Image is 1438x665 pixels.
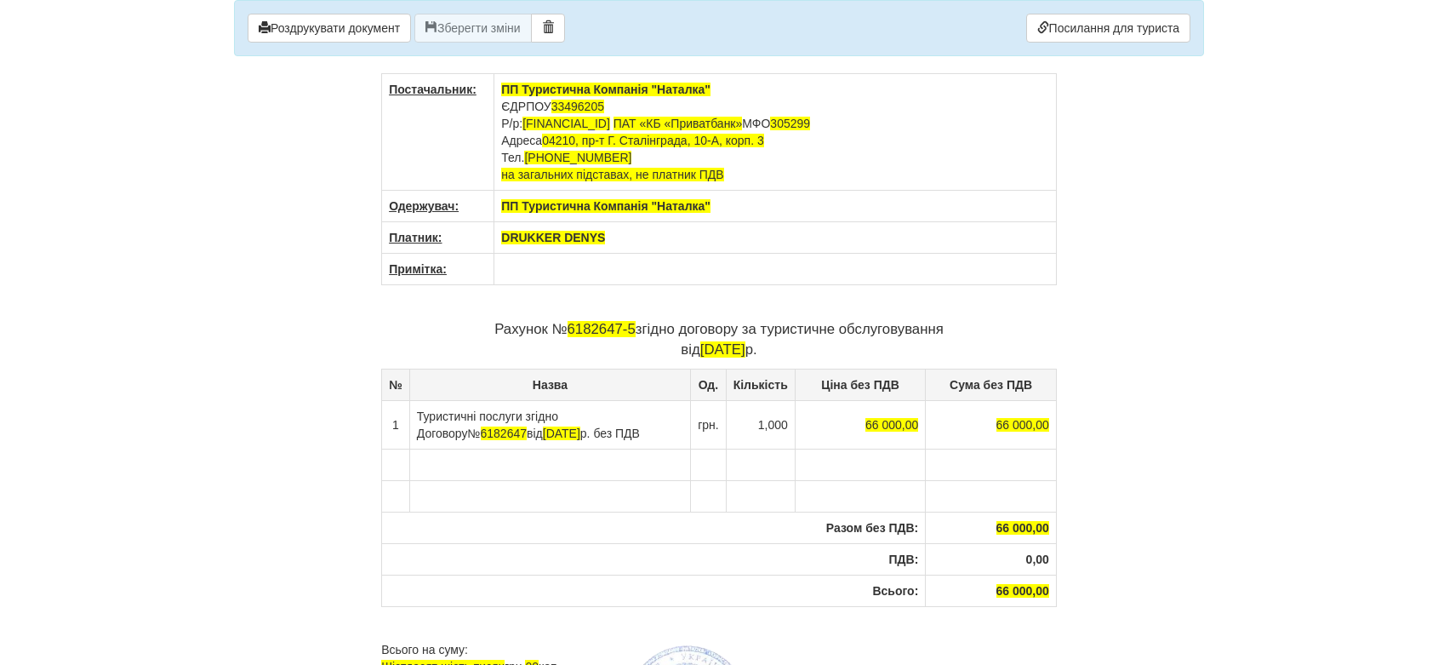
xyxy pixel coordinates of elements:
[382,400,410,449] td: 1
[926,369,1057,400] th: Сума без ПДВ
[389,199,459,213] u: Одержувач:
[568,321,636,337] span: 6182647-5
[691,400,727,449] td: грн.
[409,369,690,400] th: Назва
[542,134,764,147] span: 04210, пр-т Г. Сталінграда, 10-А, корп. 3
[926,543,1057,575] th: 0,00
[996,521,1049,535] span: 66 000,00
[613,117,743,130] span: ПАТ «КБ «Приватбанк»
[726,369,795,400] th: Кількість
[691,369,727,400] th: Од.
[726,400,795,449] td: 1,000
[414,14,532,43] button: Зберегти зміни
[481,427,528,440] span: 6182647
[381,319,1057,360] p: Рахунок № згідно договору за туристичне обслуговування від р.
[543,427,580,440] span: [DATE]
[389,83,476,96] u: Постачальник:
[865,418,918,432] span: 66 000,00
[501,83,710,96] span: ПП Туристична Компанія "Наталка"
[382,512,926,543] th: Разом без ПДВ:
[409,400,690,449] td: Туристичні послуги згідно Договору від р. без ПДВ
[770,117,810,130] span: 305299
[1026,14,1190,43] a: Посилання для туриста
[996,418,1049,432] span: 66 000,00
[522,117,610,130] span: [FINANCIAL_ID]
[524,151,631,164] span: [PHONE_NUMBER]
[551,100,604,113] span: 33496205
[389,262,447,276] u: Примітка:
[467,427,527,440] span: №
[382,543,926,575] th: ПДВ:
[795,369,926,400] th: Ціна без ПДВ
[382,575,926,606] th: Всього:
[248,14,411,43] button: Роздрукувати документ
[494,74,1057,191] td: ЄДРПОУ Р/р: МФО Адреса Тел.
[501,231,605,244] span: DRUKKER DENYS
[700,341,745,358] span: [DATE]
[501,168,723,181] span: на загальних підставах, не платник ПДВ
[501,199,710,213] span: ПП Туристична Компанія "Наталка"
[389,231,442,244] u: Платник:
[382,369,410,400] th: №
[996,584,1049,598] span: 66 000,00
